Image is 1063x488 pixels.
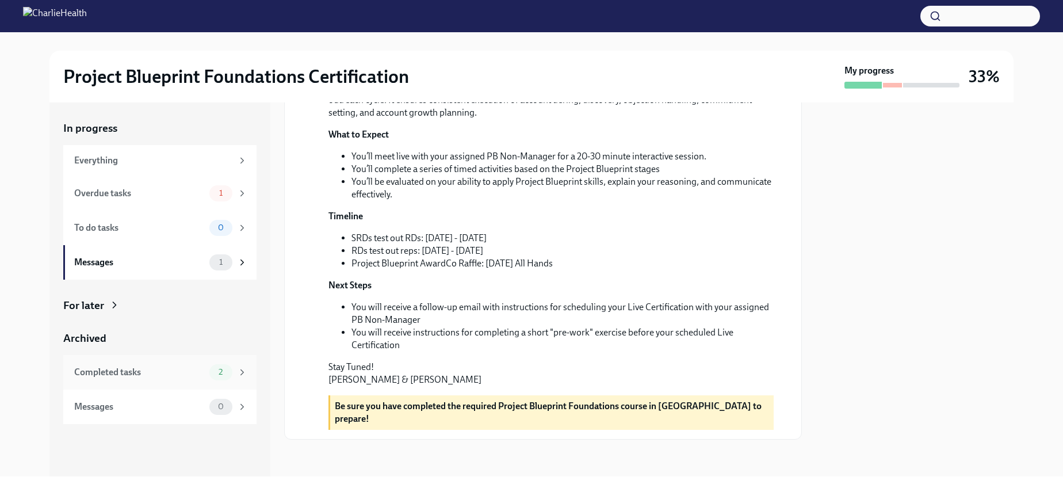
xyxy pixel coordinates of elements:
a: To do tasks0 [63,211,257,245]
h2: Project Blueprint Foundations Certification [63,65,409,88]
span: 1 [212,189,230,197]
strong: My progress [844,64,894,77]
li: SRDs test out RDs: [DATE] - [DATE] [351,232,774,245]
li: You’ll meet live with your assigned PB Non-Manager for a 20-30 minute interactive session. [351,150,774,163]
p: Stay Tuned! [PERSON_NAME] & [PERSON_NAME] [328,361,774,386]
a: In progress [63,121,257,136]
span: 0 [211,223,231,232]
li: You will receive instructions for completing a short "pre-work" exercise before your scheduled Li... [351,326,774,352]
div: Everything [74,154,232,167]
a: Everything [63,145,257,176]
li: You will receive a follow-up email with instructions for scheduling your Live Certification with ... [351,301,774,326]
div: For later [63,298,104,313]
strong: Next Steps [328,280,372,291]
a: Messages0 [63,390,257,424]
a: For later [63,298,257,313]
a: Messages1 [63,245,257,280]
span: 1 [212,258,230,266]
li: You’ll be evaluated on your ability to apply Project Blueprint skills, explain your reasoning, an... [351,176,774,201]
a: Archived [63,331,257,346]
h3: 33% [969,66,1000,87]
li: RDs test out reps: [DATE] - [DATE] [351,245,774,257]
a: Overdue tasks1 [63,176,257,211]
div: To do tasks [74,222,205,234]
img: CharlieHealth [23,7,87,25]
div: Messages [74,256,205,269]
strong: Be sure you have completed the required Project Blueprint Foundations course in [GEOGRAPHIC_DATA]... [335,401,762,424]
li: You’ll complete a series of timed activities based on the Project Blueprint stages [351,163,774,176]
div: Overdue tasks [74,187,205,200]
span: 0 [211,402,231,411]
span: 2 [212,368,230,376]
strong: Timeline [328,211,363,222]
div: Completed tasks [74,366,205,379]
strong: What to Expect [328,129,389,140]
li: Project Blueprint AwardCo Raffle: [DATE] All Hands [351,257,774,270]
a: Completed tasks2 [63,355,257,390]
div: Messages [74,401,205,413]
